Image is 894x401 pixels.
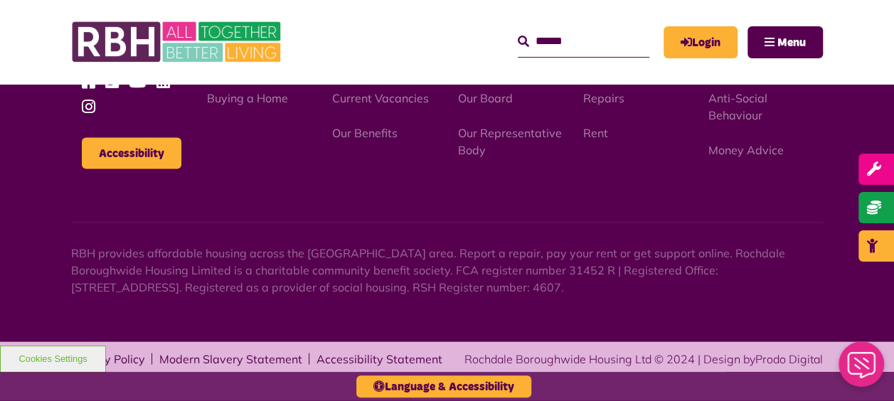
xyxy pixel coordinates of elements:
a: Repairs [583,91,624,105]
iframe: Netcall Web Assistant for live chat [830,337,894,401]
p: RBH provides affordable housing across the [GEOGRAPHIC_DATA] area. Report a repair, pay your rent... [71,245,823,296]
a: MyRBH [664,26,738,58]
a: Our Representative Body [457,126,561,157]
a: Accessibility Statement [316,353,442,365]
img: RBH [71,14,284,70]
input: Search [518,26,649,57]
a: Our Benefits [332,126,398,140]
a: Our Board [457,91,512,105]
a: Current Vacancies [332,91,429,105]
a: Privacy Policy [71,353,145,365]
a: Money Advice [708,143,784,157]
a: Rent [583,126,608,140]
button: Navigation [747,26,823,58]
a: Anti-Social Behaviour [708,91,767,122]
a: Buying a Home [207,91,288,105]
div: Rochdale Boroughwide Housing Ltd © 2024 | Design by [464,351,823,368]
a: Prodo Digital - open in a new tab [755,352,823,366]
button: Accessibility [82,138,181,169]
span: Menu [777,37,806,48]
a: Modern Slavery Statement - open in a new tab [159,353,302,365]
button: Language & Accessibility [356,375,531,397]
